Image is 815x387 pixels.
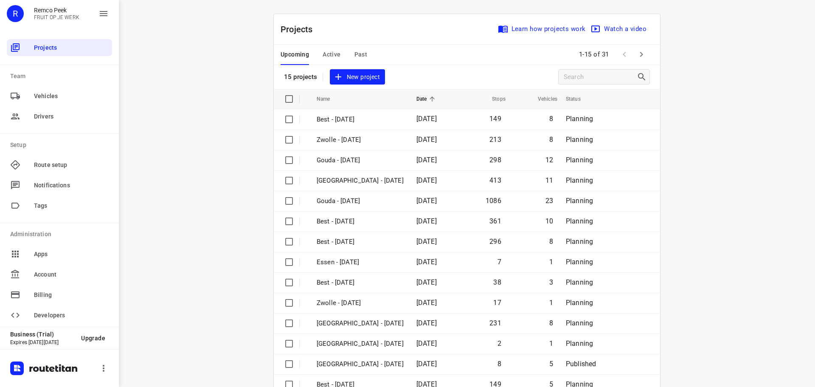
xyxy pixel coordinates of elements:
div: Account [7,266,112,283]
p: Best - Friday [317,278,404,288]
span: Planning [566,136,593,144]
span: Previous Page [616,46,633,63]
div: Drivers [7,108,112,125]
span: Upgrade [81,335,105,342]
span: Developers [34,311,109,320]
p: Expires [DATE][DATE] [10,339,74,345]
div: Notifications [7,177,112,194]
span: Planning [566,176,593,184]
span: 1 [549,339,553,347]
span: 231 [489,319,501,327]
input: Search projects [564,71,637,84]
div: Route setup [7,156,112,173]
span: 413 [489,176,501,184]
span: Planning [566,156,593,164]
span: [DATE] [416,237,437,246]
span: 149 [489,115,501,123]
span: Planning [566,339,593,347]
span: 2 [497,339,501,347]
span: Planning [566,278,593,286]
span: Vehicles [527,94,557,104]
p: Remco Peek [34,7,79,14]
div: Tags [7,197,112,214]
span: Tags [34,201,109,210]
span: Published [566,360,596,368]
span: 1 [549,299,553,307]
span: [DATE] [416,197,437,205]
span: Account [34,270,109,279]
span: 17 [493,299,501,307]
p: Best - [DATE] [317,115,404,124]
span: 296 [489,237,501,246]
span: [DATE] [416,360,437,368]
span: Planning [566,197,593,205]
span: [DATE] [416,136,437,144]
span: 5 [549,360,553,368]
div: Search [637,72,649,82]
span: 1-15 of 31 [576,45,613,64]
span: Projects [34,43,109,52]
p: Zwolle - Thursday [317,319,404,328]
span: Active [323,49,340,60]
span: 8 [549,237,553,246]
span: Stops [481,94,506,104]
span: 10 [545,217,553,225]
p: Essen - Friday [317,257,404,267]
span: Planning [566,299,593,307]
span: 361 [489,217,501,225]
p: Antwerpen - Thursday [317,339,404,349]
span: [DATE] [416,258,437,266]
span: 3 [549,278,553,286]
span: Vehicles [34,92,109,101]
p: Business (Trial) [10,331,74,338]
span: [DATE] [416,217,437,225]
span: 11 [545,176,553,184]
span: 7 [497,258,501,266]
span: 8 [497,360,501,368]
span: Apps [34,250,109,259]
span: 38 [493,278,501,286]
div: Apps [7,246,112,263]
p: Zwolle - Friday [317,135,404,145]
span: 12 [545,156,553,164]
p: Best - Tuesday [317,237,404,247]
span: Drivers [34,112,109,121]
span: 8 [549,136,553,144]
p: Gemeente Rotterdam - Thursday [317,359,404,369]
p: Zwolle - Thursday [317,176,404,186]
span: 1 [549,258,553,266]
span: Route setup [34,161,109,169]
div: Developers [7,307,112,324]
span: Planning [566,258,593,266]
span: 298 [489,156,501,164]
span: [DATE] [416,319,437,327]
p: Gouda - Friday [317,155,404,165]
span: Past [354,49,368,60]
span: Billing [34,291,109,299]
button: New project [330,69,385,85]
span: [DATE] [416,176,437,184]
p: Setup [10,141,112,150]
p: Administration [10,230,112,239]
span: Date [416,94,438,104]
span: New project [335,72,380,82]
span: 1086 [486,197,501,205]
button: Upgrade [74,331,112,346]
p: Best - Thursday [317,217,404,226]
span: 8 [549,115,553,123]
span: [DATE] [416,339,437,347]
p: 15 projects [284,73,318,81]
span: Upcoming [281,49,309,60]
div: R [7,5,24,22]
span: Status [566,94,592,104]
span: Planning [566,237,593,246]
span: Planning [566,115,593,123]
p: FRUIT OP JE WERK [34,14,79,20]
span: Planning [566,217,593,225]
span: 23 [545,197,553,205]
p: Zwolle - Friday [317,298,404,308]
span: [DATE] [416,278,437,286]
p: Projects [281,23,320,36]
p: Team [10,72,112,81]
span: Planning [566,319,593,327]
